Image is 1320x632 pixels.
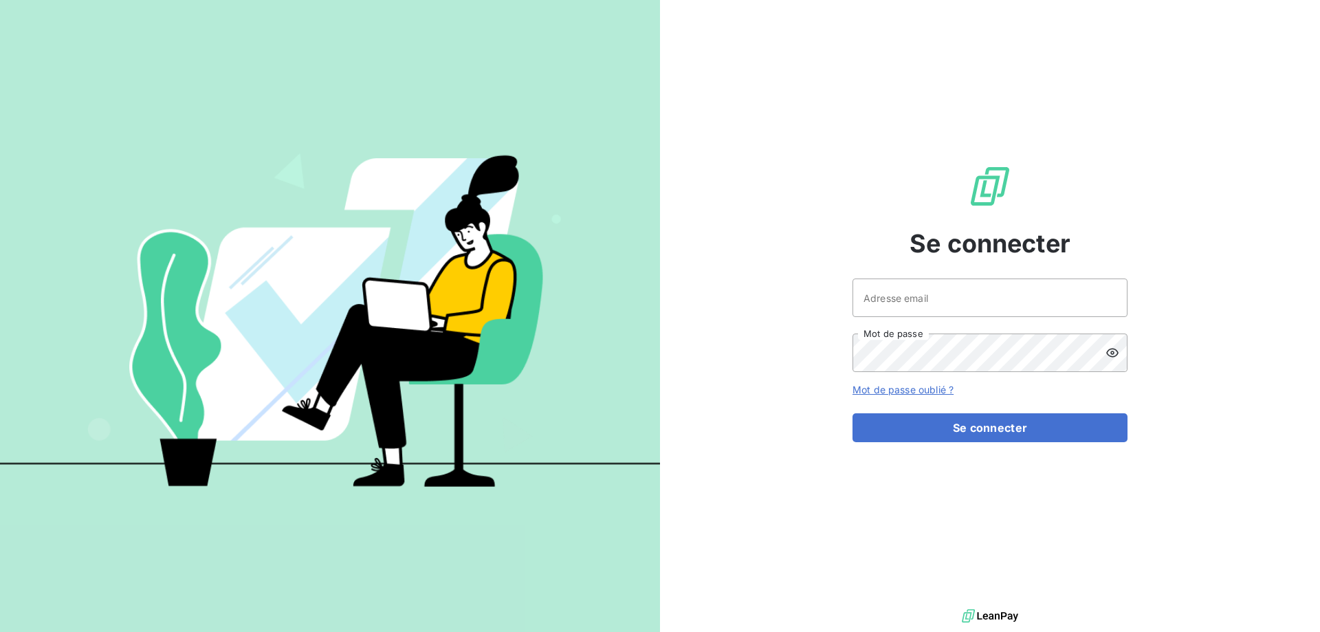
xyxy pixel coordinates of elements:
[852,384,954,395] a: Mot de passe oublié ?
[968,164,1012,208] img: Logo LeanPay
[852,413,1127,442] button: Se connecter
[910,225,1070,262] span: Se connecter
[962,606,1018,626] img: logo
[852,279,1127,317] input: placeholder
